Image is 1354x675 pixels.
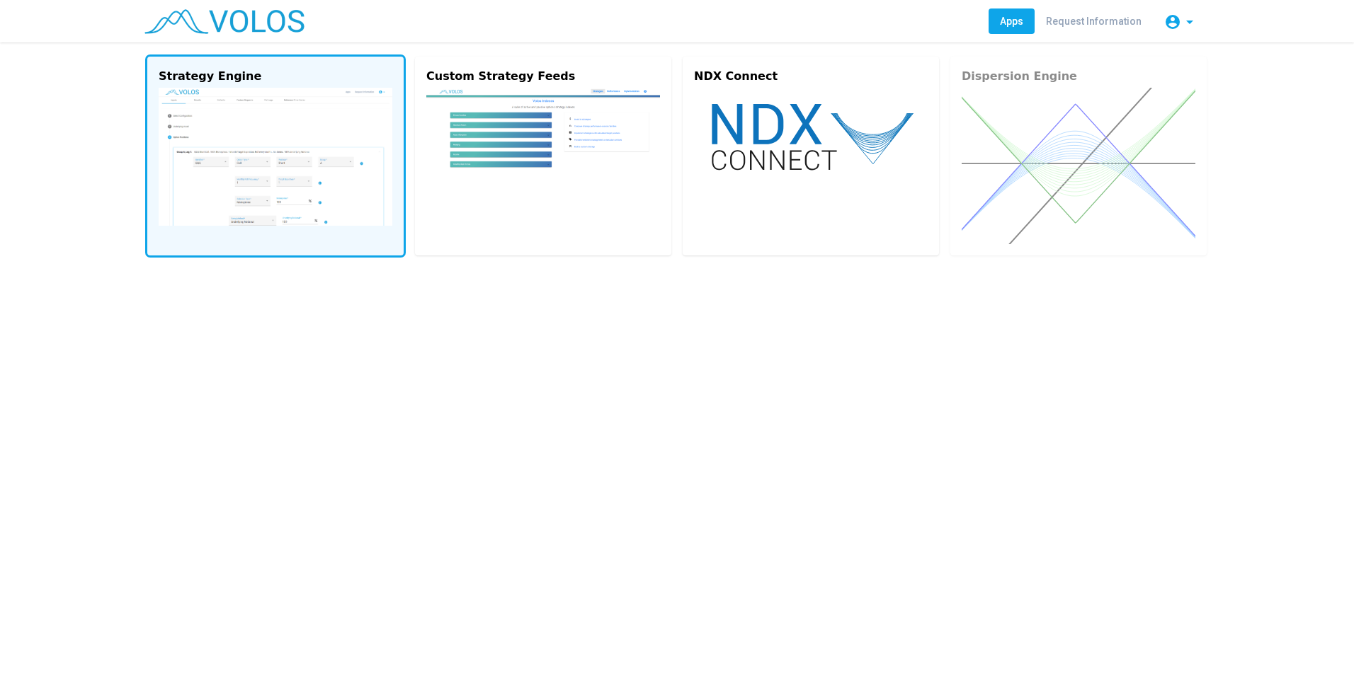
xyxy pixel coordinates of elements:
[989,8,1035,34] a: Apps
[1181,13,1198,30] mat-icon: arrow_drop_down
[1164,13,1181,30] mat-icon: account_circle
[962,88,1195,244] img: dispersion.svg
[694,88,928,185] img: ndx-connect.svg
[694,68,928,85] div: NDX Connect
[1000,16,1023,27] span: Apps
[962,68,1195,85] div: Dispersion Engine
[1035,8,1153,34] a: Request Information
[1046,16,1142,27] span: Request Information
[159,88,392,226] img: strategy-engine.png
[426,88,660,199] img: custom.png
[159,68,392,85] div: Strategy Engine
[426,68,660,85] div: Custom Strategy Feeds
